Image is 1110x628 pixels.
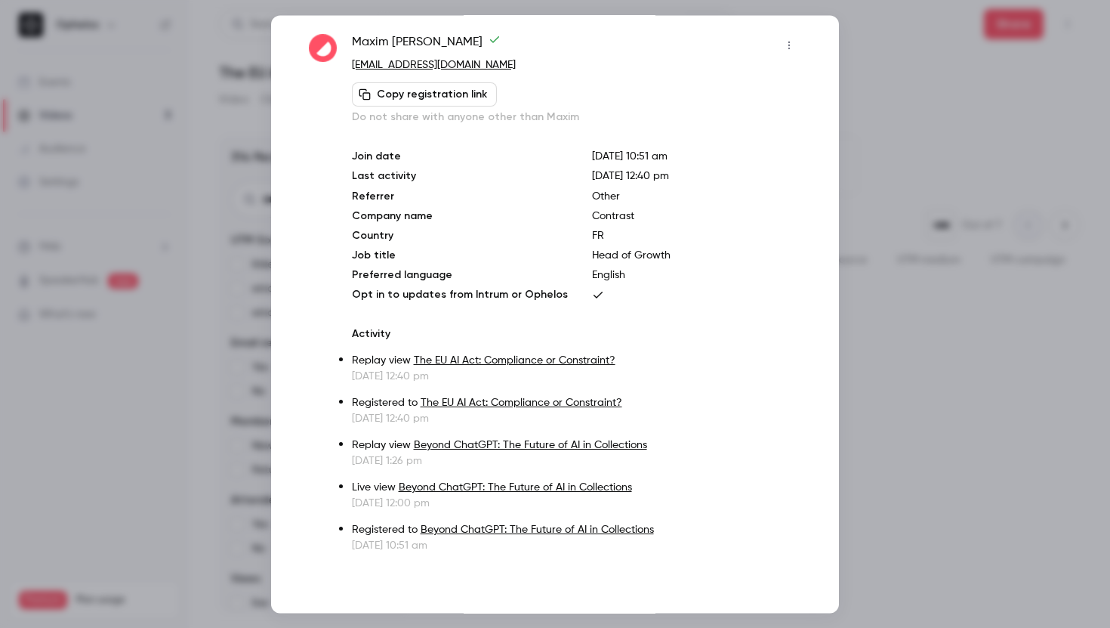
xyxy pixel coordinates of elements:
[352,411,801,426] p: [DATE] 12:40 pm
[352,480,801,496] p: Live view
[592,228,801,243] p: FR
[592,248,801,263] p: Head of Growth
[352,268,568,283] p: Preferred language
[352,110,801,125] p: Do not share with anyone other than Maxim
[421,524,654,535] a: Beyond ChatGPT: The Future of AI in Collections
[352,496,801,511] p: [DATE] 12:00 pm
[592,149,801,164] p: [DATE] 10:51 am
[352,189,568,204] p: Referrer
[421,398,622,408] a: The EU AI Act: Compliance or Constraint?
[352,209,568,224] p: Company name
[399,482,632,493] a: Beyond ChatGPT: The Future of AI in Collections
[414,440,647,450] a: Beyond ChatGPT: The Future of AI in Collections
[592,171,669,181] span: [DATE] 12:40 pm
[352,248,568,263] p: Job title
[414,355,615,366] a: The EU AI Act: Compliance or Constraint?
[309,35,337,63] img: getcontrast.io
[352,522,801,538] p: Registered to
[352,369,801,384] p: [DATE] 12:40 pm
[592,189,801,204] p: Other
[352,453,801,469] p: [DATE] 1:26 pm
[352,82,497,107] button: Copy registration link
[352,228,568,243] p: Country
[352,438,801,453] p: Replay view
[352,353,801,369] p: Replay view
[352,60,516,70] a: [EMAIL_ADDRESS][DOMAIN_NAME]
[592,268,801,283] p: English
[352,395,801,411] p: Registered to
[352,538,801,553] p: [DATE] 10:51 am
[352,33,501,57] span: Maxim [PERSON_NAME]
[352,149,568,164] p: Join date
[592,209,801,224] p: Contrast
[352,169,568,184] p: Last activity
[352,287,568,302] p: Opt in to updates from Intrum or Ophelos
[352,326,801,342] p: Activity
